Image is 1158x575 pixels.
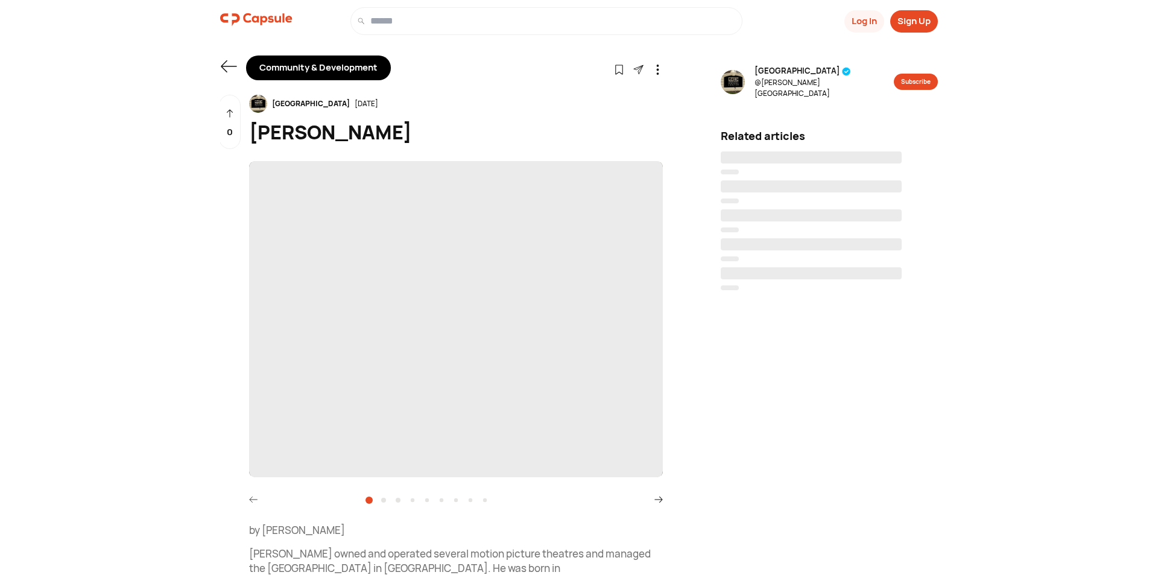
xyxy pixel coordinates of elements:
img: logo [220,7,293,31]
span: ‌ [721,151,902,164]
button: Subscribe [894,74,938,90]
div: Related articles [721,128,938,144]
p: 0 [227,125,233,139]
div: [DATE] [355,98,378,109]
span: ‌ [721,227,739,232]
span: ‌ [721,267,902,279]
span: ‌ [721,180,902,192]
button: Sign Up [890,10,938,33]
div: [GEOGRAPHIC_DATA] [267,98,355,109]
span: ‌ [721,209,902,221]
button: Log In [844,10,884,33]
a: logo [220,7,293,35]
span: ‌ [721,285,739,290]
div: Community & Development [246,56,391,80]
div: [PERSON_NAME] [249,118,663,147]
span: [GEOGRAPHIC_DATA] [755,65,894,77]
span: ‌ [721,170,739,174]
img: resizeImage [249,95,267,113]
span: @ [PERSON_NAME][GEOGRAPHIC_DATA] [755,77,894,99]
p: by [PERSON_NAME] [249,523,663,538]
img: resizeImage [721,70,745,94]
span: ‌ [721,199,739,203]
span: ‌ [721,238,902,250]
span: ‌ [249,161,663,477]
img: tick [842,67,851,76]
span: ‌ [721,256,739,261]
